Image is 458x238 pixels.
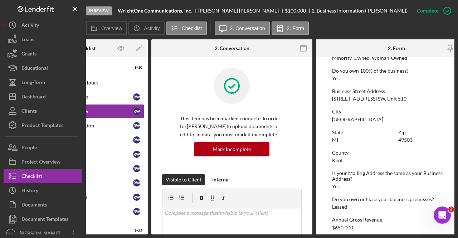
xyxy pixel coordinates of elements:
text: KD [8,232,13,235]
div: Personal Information [41,94,133,100]
div: R W [133,108,140,115]
label: Overview [101,25,122,31]
div: Complete [417,4,438,18]
label: 2. Conversation [230,25,265,31]
button: Checklist [4,169,82,183]
div: Document Templates [21,212,68,228]
div: Business Information [41,108,133,114]
div: Clients [21,104,37,120]
b: WrightOne Communications, inc. [118,8,192,14]
div: Loans [21,32,34,48]
div: Pre-Application [41,137,133,143]
span: $100,000 [285,8,306,14]
div: 9 / 10 [130,65,142,70]
iframe: Intercom live chat [434,207,451,224]
div: People [21,140,37,156]
span: 2 [448,207,454,212]
button: Checklist [166,21,207,35]
div: Timesheet - Submit Hours [41,80,144,86]
div: 2. Business Information ([PERSON_NAME]) [312,8,408,14]
button: Activity [128,21,164,35]
button: Visible to Client [162,174,205,185]
button: 2. Form [272,21,309,35]
div: Product Templates [21,118,63,134]
button: Complete [410,4,454,18]
div: R W [133,179,140,186]
div: 2. Conversation [215,45,249,51]
div: Grants [21,47,36,63]
div: R W [133,122,140,129]
label: 2. Form [287,25,304,31]
div: History [21,183,38,199]
div: Visible to Client [166,174,201,185]
button: Mark Incomplete [194,142,269,156]
div: Activity [21,18,39,34]
div: [STREET_ADDRESS] SW, Unit 510 [332,96,406,102]
div: ID Verification [41,166,133,171]
p: This item has been marked complete. In order for [PERSON_NAME] to upload documents or edit form d... [180,115,284,139]
div: Educational [21,61,48,77]
div: Sources & Uses [41,151,133,157]
div: Kent [332,157,343,163]
div: Long-Term [21,75,45,91]
div: R W [133,93,140,101]
div: Dashboard [21,89,46,106]
button: Overview [86,21,127,35]
div: 49503 [398,137,413,143]
div: $650,000 [332,225,353,230]
button: Internal [209,174,233,185]
div: Leased [332,204,347,210]
div: R W [133,165,140,172]
div: In Review [86,6,112,15]
button: Product Templates [4,118,82,132]
div: Yes [332,184,340,189]
a: Grants [4,47,82,61]
div: Checklist [21,169,42,185]
div: Documents [21,198,47,214]
div: Mark Incomplete [213,142,251,156]
button: Document Templates [4,212,82,226]
button: Loans [4,32,82,47]
div: R W [133,194,140,201]
div: Internal [212,174,230,185]
div: Tax ID Verification [41,180,133,186]
div: R W [133,151,140,158]
button: History [4,183,82,198]
div: [GEOGRAPHIC_DATA] [332,117,383,122]
div: R W [133,136,140,144]
div: Credit Authorization [41,194,133,200]
button: Documents [4,198,82,212]
button: 2. Conversation [215,21,270,35]
div: Project Overview [21,155,60,171]
div: Eligibility Phase [41,209,133,214]
div: Minority-Owned, Woman-Owned [332,55,407,61]
button: Dashboard [4,89,82,104]
button: People [4,140,82,155]
div: Articles of Organization [41,123,133,128]
label: Checklist [182,25,202,31]
div: Yes [332,76,340,81]
div: R W [133,208,140,215]
button: Activity [4,18,82,32]
button: Project Overview [4,155,82,169]
button: Long-Term [4,75,82,89]
div: 2. Form [388,45,405,51]
label: Activity [144,25,160,31]
div: [PERSON_NAME] [PERSON_NAME] [198,8,285,14]
button: Clients [4,104,82,118]
div: 9 / 23 [130,229,142,233]
button: Educational [4,61,82,75]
